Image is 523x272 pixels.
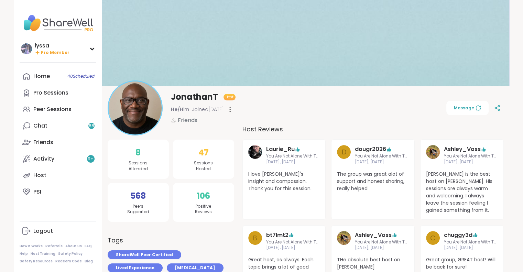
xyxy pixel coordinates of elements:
[20,251,28,256] a: Help
[108,236,123,245] h3: Tags
[20,151,96,167] a: Activity9+
[337,231,351,245] img: Ashley_Voss
[248,171,320,192] span: I love [PERSON_NAME]'s insight and compassion. Thank you for this session.
[20,167,96,184] a: Host
[45,244,63,249] a: Referrals
[248,231,262,251] a: b
[21,43,32,54] img: lyssa
[88,156,94,162] span: 9 +
[248,145,262,165] a: Laurie_Ru
[135,146,141,159] span: 8
[85,259,93,264] a: Blog
[20,118,96,134] a: Chat88
[130,190,146,202] span: 568
[198,146,209,159] span: 47
[58,251,83,256] a: Safety Policy
[127,204,149,215] span: Peers Supported
[266,153,320,159] span: You Are Not Alone With This
[426,145,440,159] img: Ashley_Voss
[444,245,498,251] span: [DATE], [DATE]
[20,244,43,249] a: How It Works
[194,160,213,172] span: Sessions Hosted
[129,160,148,172] span: Sessions Attended
[426,171,498,214] span: [PERSON_NAME] is the best host on [PERSON_NAME]. His sessions are always warm and welcoming. I al...
[33,188,41,196] div: PSI
[20,68,96,85] a: Home40Scheduled
[33,106,72,113] div: Peer Sessions
[266,231,288,239] a: bt7lmt2
[355,145,386,153] a: dougr2026
[355,245,409,251] span: [DATE], [DATE]
[355,159,409,165] span: [DATE], [DATE]
[337,231,351,251] a: Ashley_Voss
[266,245,320,251] span: [DATE], [DATE]
[20,184,96,200] a: PSI
[430,233,436,243] span: c
[116,252,173,258] span: ShareWell Peer Certified
[253,233,257,243] span: b
[171,91,218,102] span: JonathanT
[444,153,498,159] span: You Are Not Alone With This
[33,155,54,163] div: Activity
[197,190,210,202] span: 106
[175,265,215,271] span: [MEDICAL_DATA]
[85,244,92,249] a: FAQ
[20,259,53,264] a: Safety Resources
[355,231,392,239] a: Ashley_Voss
[35,42,69,50] div: lyssa
[341,147,347,157] span: d
[65,244,82,249] a: About Us
[444,159,498,165] span: [DATE], [DATE]
[192,106,224,113] span: Joined [DATE]
[444,231,472,239] a: chuggy3d
[337,145,351,165] a: d
[55,259,82,264] a: Redeem Code
[226,95,233,100] span: Host
[89,123,94,129] span: 88
[31,251,55,256] a: Host Training
[33,122,47,130] div: Chat
[171,106,189,113] span: He/Him
[337,171,409,192] span: The group was great alot of support and honest sharing, really helped
[426,231,440,251] a: c
[33,227,53,235] div: Logout
[109,81,162,134] img: JonathanT
[178,116,197,124] span: Friends
[337,256,409,271] span: THe absolute best host on [PERSON_NAME]
[266,239,320,245] span: You Are Not Alone With This
[444,145,481,153] a: Ashley_Voss
[454,105,481,111] span: Message
[426,145,440,165] a: Ashley_Voss
[33,89,68,97] div: Pro Sessions
[20,101,96,118] a: Peer Sessions
[116,265,154,271] span: Lived Experience
[41,50,69,56] span: Pro Member
[195,204,212,215] span: Positive Reviews
[266,159,320,165] span: [DATE], [DATE]
[266,145,295,153] a: Laurie_Ru
[426,256,498,271] span: Great group, GREAT host! Will be back for sure!
[20,134,96,151] a: Friends
[33,172,46,179] div: Host
[444,239,498,245] span: You Are Not Alone With This
[248,145,262,159] img: Laurie_Ru
[355,239,409,245] span: You Are Not Alone With This
[20,11,96,35] img: ShareWell Nav Logo
[20,223,96,239] a: Logout
[67,74,95,79] span: 40 Scheduled
[355,153,409,159] span: You Are Not Alone With This
[33,139,53,146] div: Friends
[20,85,96,101] a: Pro Sessions
[446,101,489,115] button: Message
[33,73,50,80] div: Home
